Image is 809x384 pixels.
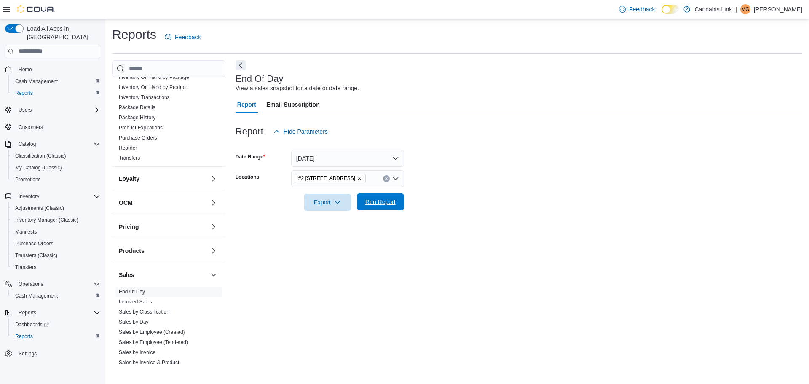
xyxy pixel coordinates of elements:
[119,360,179,365] a: Sales by Invoice & Product
[119,271,207,279] button: Sales
[12,163,100,173] span: My Catalog (Classic)
[15,333,33,340] span: Reports
[8,150,104,162] button: Classification (Classic)
[15,64,100,75] span: Home
[15,279,100,289] span: Operations
[119,271,134,279] h3: Sales
[383,175,390,182] button: Clear input
[112,52,225,166] div: Inventory
[15,321,49,328] span: Dashboards
[119,199,133,207] h3: OCM
[15,348,100,359] span: Settings
[15,64,35,75] a: Home
[119,84,187,91] span: Inventory On Hand by Product
[304,194,351,211] button: Export
[119,288,145,295] span: End Of Day
[8,330,104,342] button: Reports
[12,239,57,249] a: Purchase Orders
[236,74,284,84] h3: End Of Day
[15,293,58,299] span: Cash Management
[236,153,265,160] label: Date Range
[19,193,39,200] span: Inventory
[309,194,346,211] span: Export
[236,84,359,93] div: View a sales snapshot for a date or date range.
[8,250,104,261] button: Transfers (Classic)
[119,175,139,183] h3: Loyalty
[12,227,40,237] a: Manifests
[15,205,64,212] span: Adjustments (Classic)
[12,291,61,301] a: Cash Management
[175,33,201,41] span: Feedback
[12,203,100,213] span: Adjustments (Classic)
[15,153,66,159] span: Classification (Classic)
[119,145,137,151] a: Reorder
[119,105,155,110] a: Package Details
[119,114,155,121] span: Package History
[119,94,170,100] a: Inventory Transactions
[15,90,33,97] span: Reports
[17,5,55,13] img: Cova
[15,176,41,183] span: Promotions
[629,5,655,13] span: Feedback
[119,124,163,131] span: Product Expirations
[119,319,149,325] a: Sales by Day
[119,94,170,101] span: Inventory Transactions
[161,29,204,46] a: Feedback
[119,175,207,183] button: Loyalty
[119,319,149,325] span: Sales by Day
[119,247,207,255] button: Products
[270,123,331,140] button: Hide Parameters
[12,320,100,330] span: Dashboards
[236,60,246,70] button: Next
[119,298,152,305] span: Itemized Sales
[15,217,78,223] span: Inventory Manager (Classic)
[119,134,157,141] span: Purchase Orders
[12,215,82,225] a: Inventory Manager (Classic)
[119,145,137,151] span: Reorder
[19,124,43,131] span: Customers
[12,151,70,161] a: Classification (Classic)
[2,191,104,202] button: Inventory
[119,135,157,141] a: Purchase Orders
[15,252,57,259] span: Transfers (Classic)
[2,138,104,150] button: Catalog
[15,191,43,201] button: Inventory
[119,155,140,161] a: Transfers
[15,228,37,235] span: Manifests
[357,193,404,210] button: Run Report
[8,162,104,174] button: My Catalog (Classic)
[119,309,169,315] span: Sales by Classification
[740,4,750,14] div: Maliya Greenwood
[15,78,58,85] span: Cash Management
[8,261,104,273] button: Transfers
[15,308,40,318] button: Reports
[298,174,355,183] span: #2 [STREET_ADDRESS]
[119,223,207,231] button: Pricing
[119,74,189,80] a: Inventory On Hand by Package
[12,175,44,185] a: Promotions
[8,319,104,330] a: Dashboards
[12,291,100,301] span: Cash Management
[15,164,62,171] span: My Catalog (Classic)
[8,238,104,250] button: Purchase Orders
[119,247,145,255] h3: Products
[19,309,36,316] span: Reports
[12,320,52,330] a: Dashboards
[12,76,61,86] a: Cash Management
[15,308,100,318] span: Reports
[15,349,40,359] a: Settings
[119,84,187,90] a: Inventory On Hand by Product
[8,174,104,185] button: Promotions
[119,349,155,356] span: Sales by Invoice
[2,63,104,75] button: Home
[209,222,219,232] button: Pricing
[754,4,802,14] p: [PERSON_NAME]
[12,262,40,272] a: Transfers
[119,309,169,315] a: Sales by Classification
[19,281,43,287] span: Operations
[662,5,679,14] input: Dark Mode
[119,115,155,121] a: Package History
[15,122,100,132] span: Customers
